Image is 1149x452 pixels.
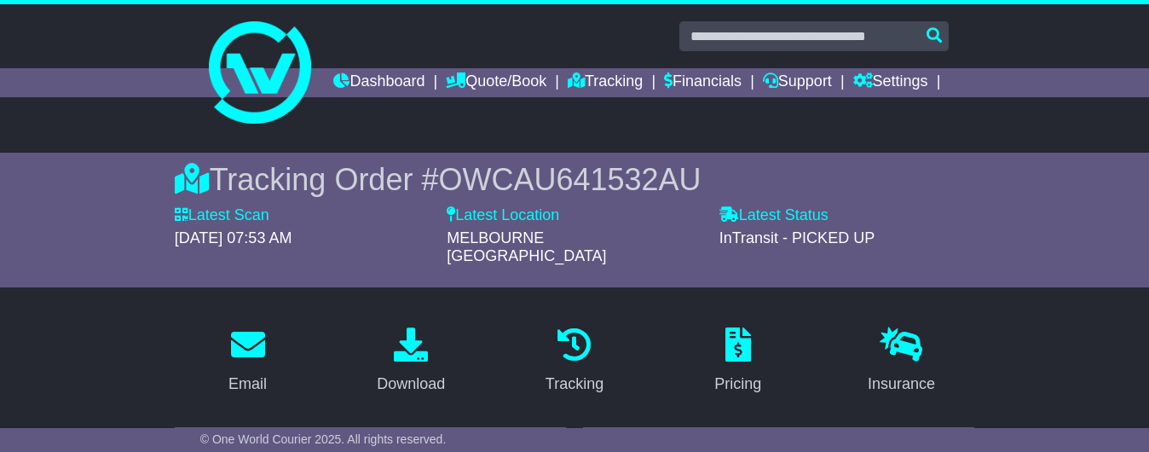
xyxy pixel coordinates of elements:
[447,229,606,265] span: MELBOURNE [GEOGRAPHIC_DATA]
[228,373,267,396] div: Email
[377,373,445,396] div: Download
[719,229,875,246] span: InTransit - PICKED UP
[719,206,829,225] label: Latest Status
[438,162,701,197] span: OWCAU641532AU
[868,373,935,396] div: Insurance
[534,322,615,402] a: Tracking
[853,68,928,97] a: Settings
[447,206,559,225] label: Latest Location
[175,206,269,225] label: Latest Scan
[714,373,761,396] div: Pricing
[175,229,292,246] span: [DATE] 07:53 AM
[217,322,278,402] a: Email
[568,68,643,97] a: Tracking
[446,68,546,97] a: Quote/Book
[175,161,975,198] div: Tracking Order #
[333,68,424,97] a: Dashboard
[763,68,832,97] a: Support
[664,68,742,97] a: Financials
[366,322,456,402] a: Download
[857,322,946,402] a: Insurance
[200,432,447,446] span: © One World Courier 2025. All rights reserved.
[703,322,772,402] a: Pricing
[546,373,603,396] div: Tracking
